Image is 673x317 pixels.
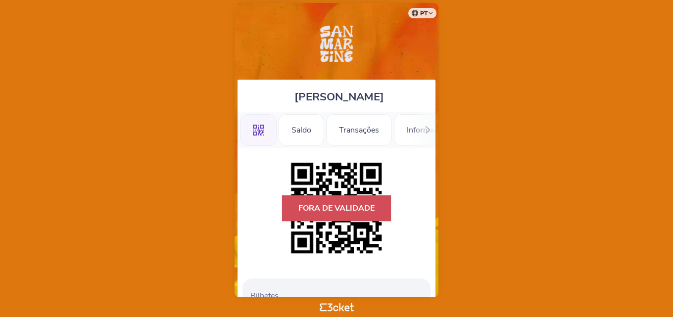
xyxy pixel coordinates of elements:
a: Informações [394,124,463,135]
span: [PERSON_NAME] [294,90,384,104]
p: Fora de validade [282,195,391,221]
div: Informações [394,114,463,146]
div: Saldo [279,114,324,146]
img: SanMartiné '25 [305,13,368,75]
a: Saldo [279,124,324,135]
a: Transações [326,124,392,135]
div: Transações [326,114,392,146]
p: Bilhetes [250,290,427,301]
